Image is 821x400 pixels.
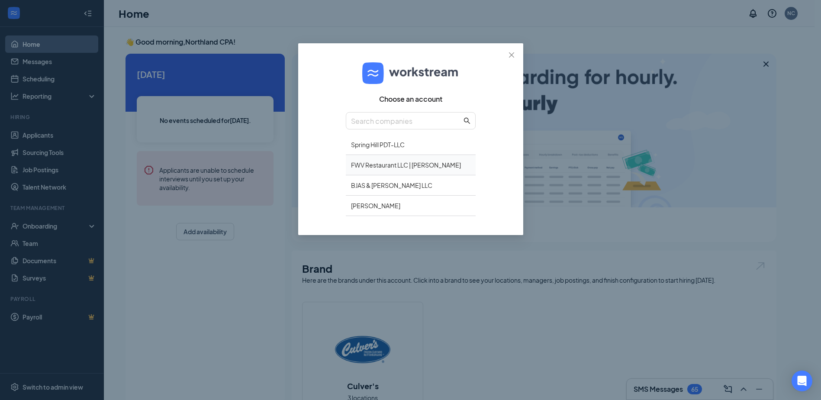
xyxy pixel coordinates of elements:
span: Choose an account [379,95,442,103]
div: FWV Restaurant LLC | [PERSON_NAME] [346,155,476,175]
span: close [508,52,515,58]
div: Spring Hill PDT-LLC [346,135,476,155]
img: logo [362,62,459,84]
div: Open Intercom Messenger [792,371,812,391]
div: [PERSON_NAME] [346,196,476,216]
div: BJAS & [PERSON_NAME] LLC [346,175,476,196]
span: search [464,117,470,124]
input: Search companies [351,116,462,126]
button: Close [500,43,523,67]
